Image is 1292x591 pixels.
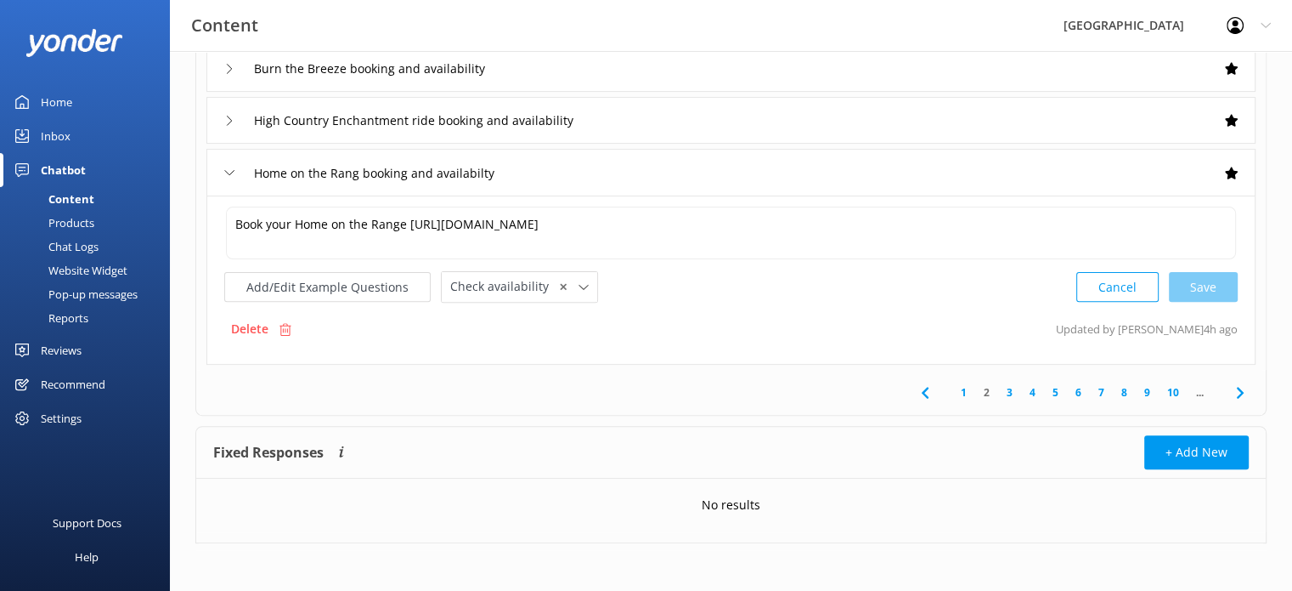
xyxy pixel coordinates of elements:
[10,235,99,259] div: Chat Logs
[1136,384,1159,401] a: 9
[191,12,258,39] h3: Content
[25,29,123,57] img: yonder-white-logo.png
[10,306,88,330] div: Reports
[952,384,975,401] a: 1
[1144,435,1249,469] button: + Add New
[559,279,567,295] span: ✕
[10,187,94,211] div: Content
[10,211,170,235] a: Products
[1021,384,1044,401] a: 4
[224,272,431,302] button: Add/Edit Example Questions
[10,187,170,211] a: Content
[1056,313,1238,345] p: Updated by [PERSON_NAME] 4h ago
[10,282,138,306] div: Pop-up messages
[10,259,127,282] div: Website Widget
[75,540,99,574] div: Help
[41,85,72,119] div: Home
[231,320,268,338] p: Delete
[10,306,170,330] a: Reports
[450,277,559,296] span: Check availability
[10,211,94,235] div: Products
[1076,272,1159,302] button: Cancel
[975,384,998,401] a: 2
[41,333,82,367] div: Reviews
[41,401,82,435] div: Settings
[10,235,170,259] a: Chat Logs
[213,435,324,469] h4: Fixed Responses
[998,384,1021,401] a: 3
[41,367,105,401] div: Recommend
[1188,384,1212,401] span: ...
[702,496,760,514] p: No results
[226,207,1236,259] textarea: Book your Home on the Range [URL][DOMAIN_NAME]
[1113,384,1136,401] a: 8
[41,119,71,153] div: Inbox
[10,259,170,282] a: Website Widget
[1090,384,1113,401] a: 7
[1159,384,1188,401] a: 10
[41,153,86,187] div: Chatbot
[53,506,121,540] div: Support Docs
[10,282,170,306] a: Pop-up messages
[1067,384,1090,401] a: 6
[1044,384,1067,401] a: 5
